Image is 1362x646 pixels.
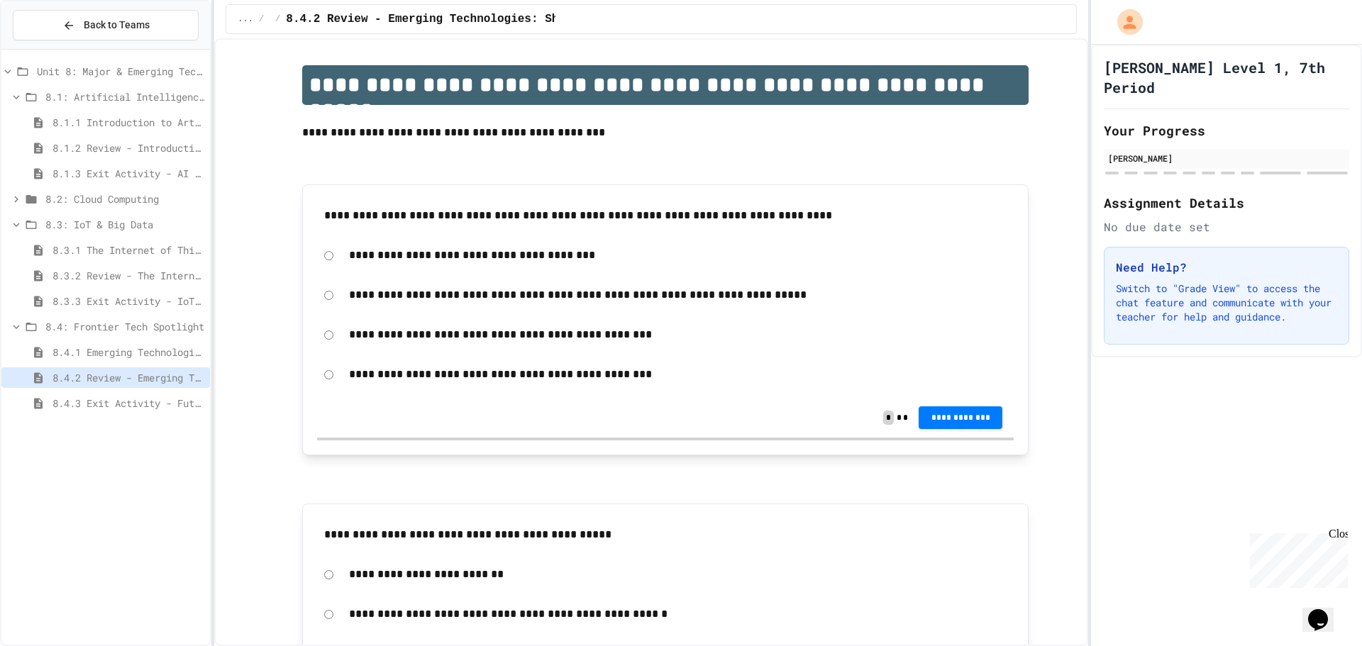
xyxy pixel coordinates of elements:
span: 8.3.3 Exit Activity - IoT Data Detective Challenge [52,294,204,308]
h2: Assignment Details [1104,193,1349,213]
span: Back to Teams [84,18,150,33]
span: 8.4.2 Review - Emerging Technologies: Shaping Our Digital Future [286,11,722,28]
span: 8.4.3 Exit Activity - Future Tech Challenge [52,396,204,411]
span: 8.3.1 The Internet of Things and Big Data: Our Connected Digital World [52,243,204,257]
p: Switch to "Grade View" to access the chat feature and communicate with your teacher for help and ... [1116,282,1337,324]
span: 8.3.2 Review - The Internet of Things and Big Data [52,268,204,283]
span: 8.1: Artificial Intelligence Basics [45,89,204,104]
div: My Account [1102,6,1146,38]
span: 8.4.1 Emerging Technologies: Shaping Our Digital Future [52,345,204,360]
h3: Need Help? [1116,259,1337,276]
h2: Your Progress [1104,121,1349,140]
span: ... [238,13,253,25]
span: / [259,13,264,25]
span: / [275,13,280,25]
span: 8.4.2 Review - Emerging Technologies: Shaping Our Digital Future [52,370,204,385]
button: Back to Teams [13,10,199,40]
iframe: chat widget [1244,528,1348,588]
iframe: chat widget [1302,589,1348,632]
div: [PERSON_NAME] [1108,152,1345,165]
span: 8.1.2 Review - Introduction to Artificial Intelligence [52,140,204,155]
span: Unit 8: Major & Emerging Technologies [37,64,204,79]
div: No due date set [1104,218,1349,235]
div: Chat with us now!Close [6,6,98,90]
span: 8.1.3 Exit Activity - AI Detective [52,166,204,181]
h1: [PERSON_NAME] Level 1, 7th Period [1104,57,1349,97]
span: 8.4: Frontier Tech Spotlight [45,319,204,334]
span: 8.2: Cloud Computing [45,191,204,206]
span: 8.1.1 Introduction to Artificial Intelligence [52,115,204,130]
span: 8.3: IoT & Big Data [45,217,204,232]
